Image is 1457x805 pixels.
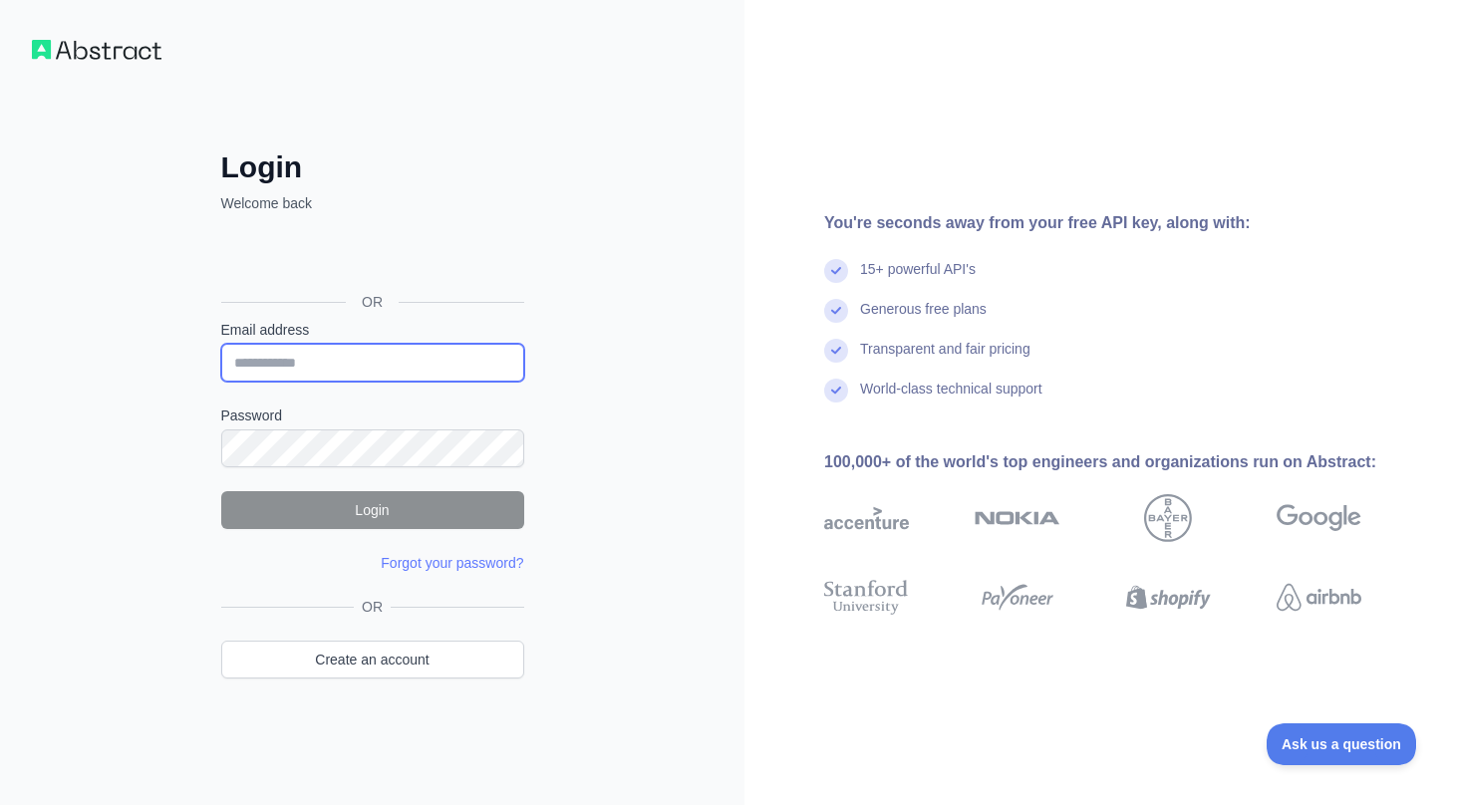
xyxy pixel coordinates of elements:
span: OR [354,597,391,617]
div: 100,000+ of the world's top engineers and organizations run on Abstract: [824,450,1425,474]
img: airbnb [1277,576,1361,619]
img: check mark [824,339,848,363]
iframe: Sign in with Google Button [211,235,530,279]
img: Workflow [32,40,161,60]
img: nokia [975,494,1059,542]
img: check mark [824,259,848,283]
img: shopify [1126,576,1211,619]
img: accenture [824,494,909,542]
span: OR [346,292,399,312]
label: Password [221,405,524,425]
a: Forgot your password? [381,555,523,571]
img: stanford university [824,576,909,619]
div: World-class technical support [860,379,1042,418]
img: check mark [824,379,848,402]
img: payoneer [975,576,1059,619]
p: Welcome back [221,193,524,213]
iframe: Toggle Customer Support [1267,723,1417,765]
label: Email address [221,320,524,340]
div: 15+ powerful API's [860,259,976,299]
button: Login [221,491,524,529]
img: google [1277,494,1361,542]
img: bayer [1144,494,1192,542]
img: check mark [824,299,848,323]
div: Transparent and fair pricing [860,339,1030,379]
a: Create an account [221,641,524,678]
div: Generous free plans [860,299,987,339]
div: You're seconds away from your free API key, along with: [824,211,1425,235]
h2: Login [221,149,524,185]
